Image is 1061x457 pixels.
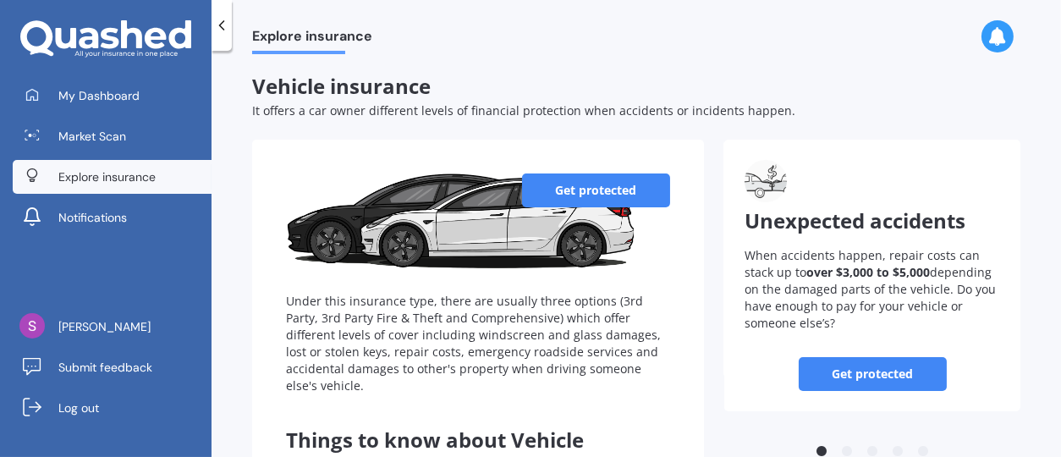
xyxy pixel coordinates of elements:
span: Explore insurance [58,168,156,185]
a: Get protected [799,357,947,391]
img: AGNmyxbxBChfNh11kJNvduAt9-JDDl2SL6MugBHyDMqE=s96-c [19,313,45,339]
span: Market Scan [58,128,126,145]
span: Notifications [58,209,127,226]
span: Submit feedback [58,359,152,376]
img: Vehicle insurance [286,173,634,275]
a: Get protected [522,173,670,207]
div: Under this insurance type, there are usually three options (3rd Party, 3rd Party Fire & Theft and... [286,293,670,394]
span: [PERSON_NAME] [58,318,151,335]
p: When accidents happen, repair costs can stack up to depending on the damaged parts of the vehicle... [745,247,1000,332]
span: My Dashboard [58,87,140,104]
a: My Dashboard [13,79,212,113]
b: over $3,000 to $5,000 [806,264,930,280]
a: Submit feedback [13,350,212,384]
a: Market Scan [13,119,212,153]
a: Explore insurance [13,160,212,194]
span: Unexpected accidents [745,206,965,234]
img: Unexpected accidents [745,160,787,202]
span: Explore insurance [252,28,372,51]
a: [PERSON_NAME] [13,310,212,344]
a: Notifications [13,201,212,234]
span: Vehicle insurance [252,72,431,100]
a: Log out [13,391,212,425]
span: It offers a car owner different levels of financial protection when accidents or incidents happen. [252,102,795,118]
span: Log out [58,399,99,416]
